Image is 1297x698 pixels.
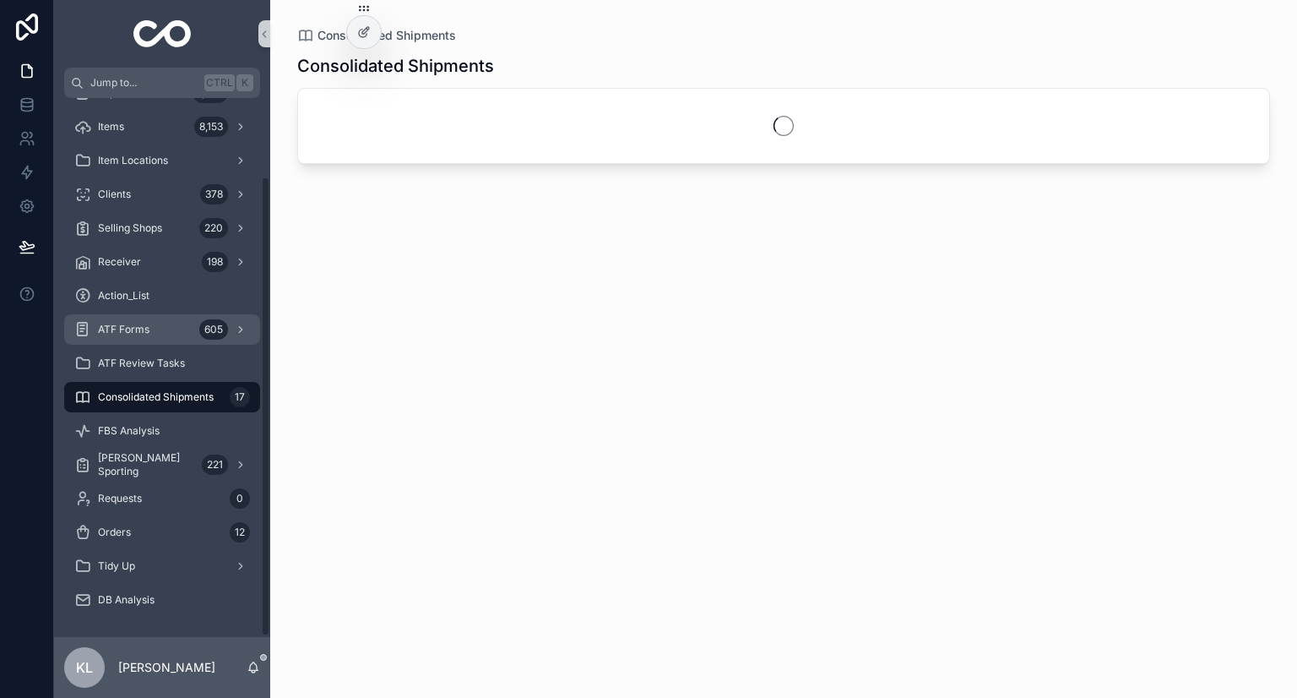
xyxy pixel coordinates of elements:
a: Consolidated Shipments17 [64,382,260,412]
div: 12 [230,522,250,543]
a: DB Analysis [64,585,260,615]
a: ATF Review Tasks [64,348,260,379]
a: Item Locations [64,145,260,176]
span: Clients [98,188,131,201]
span: Selling Shops [98,221,162,235]
span: Tidy Up [98,559,135,573]
p: [PERSON_NAME] [118,659,215,676]
a: Items8,153 [64,112,260,142]
a: Requests0 [64,483,260,514]
a: Action_List [64,281,260,311]
a: [PERSON_NAME] Sporting221 [64,450,260,480]
span: Action_List [98,289,149,303]
span: ATF Forms [98,323,149,336]
span: Items [98,120,124,134]
a: Receiver198 [64,247,260,277]
span: Consolidated Shipments [317,27,456,44]
button: Jump to...CtrlK [64,68,260,98]
div: 198 [202,252,228,272]
span: Requests [98,492,142,505]
span: Ctrl [204,74,235,91]
h1: Consolidated Shipments [297,54,494,78]
div: 378 [200,184,228,204]
span: Orders [98,526,131,539]
a: Clients378 [64,179,260,210]
a: Selling Shops220 [64,213,260,243]
div: 221 [202,455,228,475]
span: Jump to... [90,76,198,90]
img: App logo [133,20,192,47]
span: KL [76,657,93,678]
a: ATF Forms605 [64,314,260,345]
div: 220 [199,218,228,238]
span: Item Locations [98,154,168,167]
a: FBS Analysis [64,416,260,446]
span: FBS Analysis [98,424,160,438]
span: [PERSON_NAME] Sporting [98,451,195,478]
div: 0 [230,488,250,509]
a: Orders12 [64,517,260,548]
div: 605 [199,319,228,340]
div: 17 [230,387,250,407]
span: DB Analysis [98,593,155,607]
span: Receiver [98,255,141,269]
span: Consolidated Shipments [98,390,214,404]
div: 8,153 [194,117,228,137]
a: Consolidated Shipments [297,27,456,44]
div: scrollable content [54,98,270,637]
a: Tidy Up [64,551,260,581]
span: K [238,76,252,90]
span: ATF Review Tasks [98,357,185,370]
